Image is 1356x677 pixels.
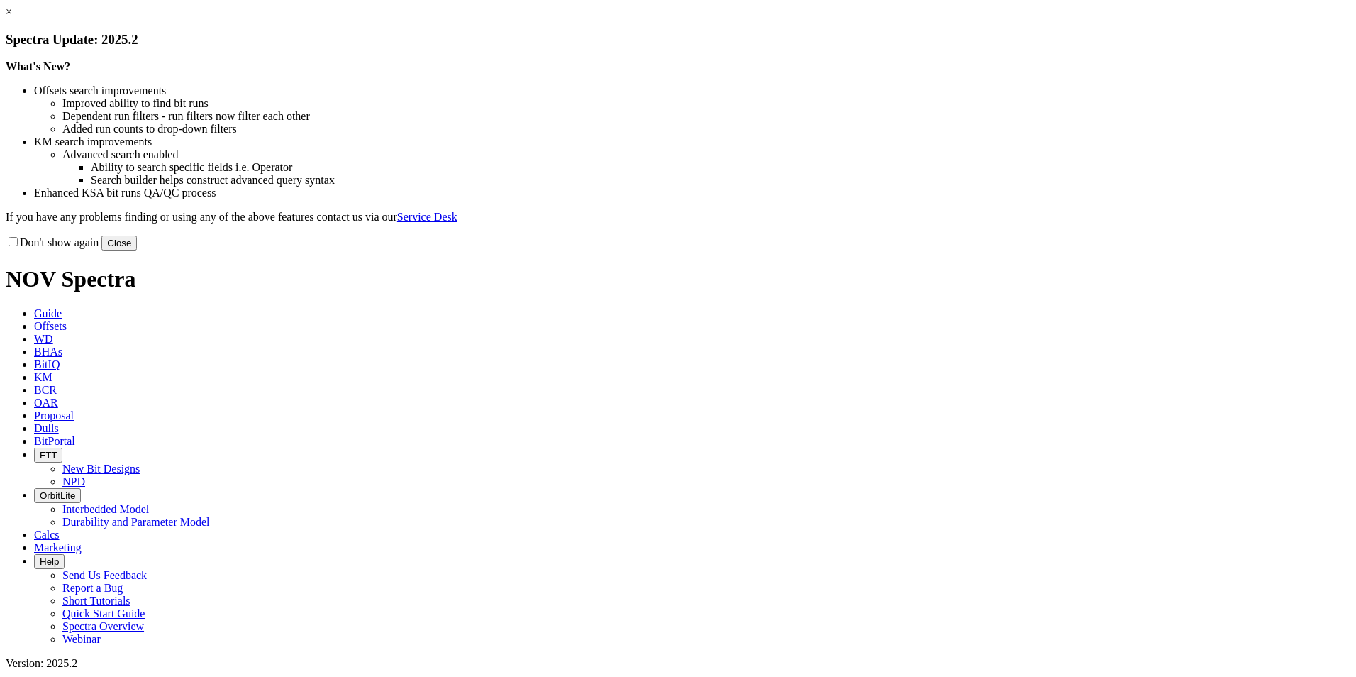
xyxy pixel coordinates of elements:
li: Offsets search improvements [34,84,1350,97]
span: Proposal [34,409,74,422]
span: OrbitLite [40,490,75,501]
a: Short Tutorials [62,595,130,607]
a: NPD [62,475,85,488]
div: Version: 2025.2 [6,657,1350,670]
a: Spectra Overview [62,620,144,632]
a: New Bit Designs [62,463,140,475]
h3: Spectra Update: 2025.2 [6,32,1350,48]
a: Service Desk [397,211,457,223]
a: Send Us Feedback [62,569,147,581]
span: BCR [34,384,57,396]
span: BitPortal [34,435,75,447]
span: Dulls [34,422,59,434]
p: If you have any problems finding or using any of the above features contact us via our [6,211,1350,224]
h1: NOV Spectra [6,266,1350,292]
span: Offsets [34,320,67,332]
label: Don't show again [6,236,99,248]
button: Close [101,236,137,251]
li: Enhanced KSA bit runs QA/QC process [34,187,1350,199]
span: Calcs [34,529,60,541]
strong: What's New? [6,60,70,72]
span: KM [34,371,52,383]
li: Search builder helps construct advanced query syntax [91,174,1350,187]
a: Report a Bug [62,582,123,594]
span: OAR [34,397,58,409]
li: Improved ability to find bit runs [62,97,1350,110]
span: WD [34,333,53,345]
a: Durability and Parameter Model [62,516,210,528]
span: Marketing [34,541,82,554]
li: Advanced search enabled [62,148,1350,161]
a: Quick Start Guide [62,607,145,620]
li: Ability to search specific fields i.e. Operator [91,161,1350,174]
span: Help [40,556,59,567]
input: Don't show again [9,237,18,246]
li: Added run counts to drop-down filters [62,123,1350,136]
span: FTT [40,450,57,461]
span: BHAs [34,346,62,358]
span: BitIQ [34,358,60,370]
a: Interbedded Model [62,503,149,515]
li: KM search improvements [34,136,1350,148]
a: Webinar [62,633,101,645]
a: × [6,6,12,18]
span: Guide [34,307,62,319]
li: Dependent run filters - run filters now filter each other [62,110,1350,123]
